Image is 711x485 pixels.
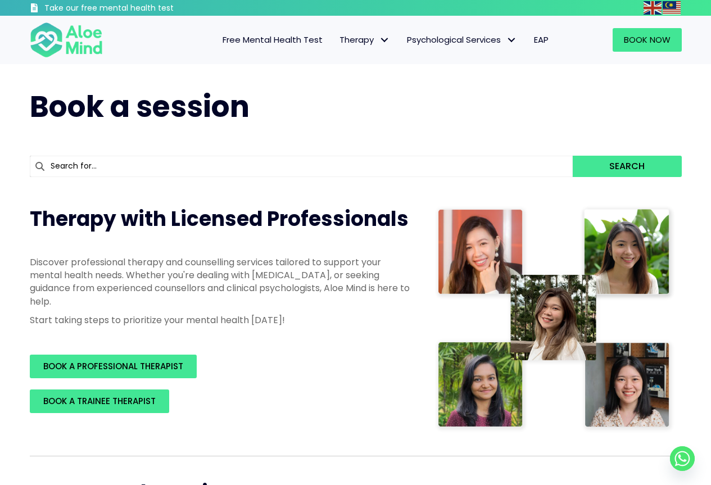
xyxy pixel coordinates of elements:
img: ms [663,1,681,15]
img: en [644,1,662,15]
h3: Take our free mental health test [44,3,234,14]
span: Psychological Services: submenu [504,32,520,48]
a: TherapyTherapy: submenu [331,28,398,52]
a: EAP [526,28,557,52]
span: Therapy with Licensed Professionals [30,205,409,233]
a: Book Now [613,28,682,52]
a: BOOK A PROFESSIONAL THERAPIST [30,355,197,378]
span: EAP [534,34,549,46]
a: Take our free mental health test [30,3,234,16]
a: BOOK A TRAINEE THERAPIST [30,389,169,413]
p: Start taking steps to prioritize your mental health [DATE]! [30,314,412,327]
span: Therapy: submenu [377,32,393,48]
span: Psychological Services [407,34,517,46]
img: Therapist collage [434,205,675,433]
span: Book Now [624,34,671,46]
span: Book a session [30,86,250,127]
span: Therapy [339,34,390,46]
span: BOOK A TRAINEE THERAPIST [43,395,156,407]
button: Search [573,156,681,177]
a: Malay [663,1,682,14]
a: Whatsapp [670,446,695,471]
input: Search for... [30,156,573,177]
a: Free Mental Health Test [214,28,331,52]
span: BOOK A PROFESSIONAL THERAPIST [43,360,183,372]
nav: Menu [117,28,557,52]
a: Psychological ServicesPsychological Services: submenu [398,28,526,52]
span: Free Mental Health Test [223,34,323,46]
p: Discover professional therapy and counselling services tailored to support your mental health nee... [30,256,412,308]
img: Aloe mind Logo [30,21,103,58]
a: English [644,1,663,14]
